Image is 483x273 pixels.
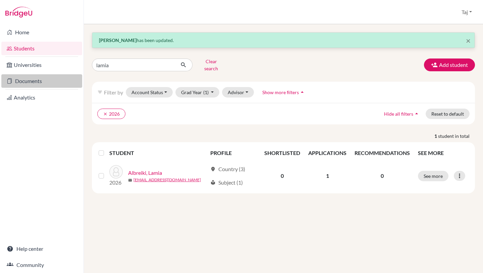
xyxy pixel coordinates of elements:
p: has been updated. [99,37,468,44]
i: clear [103,112,108,116]
td: 0 [260,161,304,191]
button: Add student [424,58,475,71]
strong: [PERSON_NAME] [99,37,137,43]
span: local_library [210,180,216,185]
p: 0 [355,172,410,180]
i: filter_list [97,89,103,95]
button: clear2026 [97,109,125,119]
th: PROFILE [206,145,260,161]
a: Albreiki, Lamia [128,169,162,177]
a: Documents [1,74,82,88]
span: (1) [203,89,209,95]
button: Hide all filtersarrow_drop_up [378,109,426,119]
button: Clear search [193,56,230,74]
span: mail [128,178,132,182]
th: APPLICATIONS [304,145,351,161]
span: Show more filters [262,89,299,95]
th: STUDENT [109,145,206,161]
p: 2026 [109,179,123,187]
span: Filter by [104,89,123,95]
th: SHORTLISTED [260,145,304,161]
span: location_on [210,166,216,172]
span: student in total [438,132,475,140]
button: See more [418,171,448,181]
button: Close [466,37,471,45]
td: 1 [304,161,351,191]
div: Subject (1) [210,179,243,187]
span: × [466,36,471,45]
span: Hide all filters [384,111,413,117]
img: Albreiki, Lamia [109,165,123,179]
a: Community [1,258,82,272]
a: Students [1,42,82,55]
button: Account Status [126,87,173,97]
a: [EMAIL_ADDRESS][DOMAIN_NAME] [133,177,201,183]
input: Find student by name... [92,58,175,71]
button: Taj [459,6,475,18]
button: Grad Year(1) [175,87,220,97]
i: arrow_drop_up [413,110,420,117]
th: RECOMMENDATIONS [351,145,414,161]
a: Universities [1,58,82,72]
strong: 1 [434,132,438,140]
button: Reset to default [426,109,470,119]
th: SEE MORE [414,145,472,161]
i: arrow_drop_up [299,89,306,95]
button: Advisor [222,87,254,97]
button: Show more filtersarrow_drop_up [257,87,311,97]
img: Bridge-U [5,7,32,17]
a: Help center [1,242,82,256]
div: Country (3) [210,165,245,173]
a: Analytics [1,91,82,104]
a: Home [1,26,82,39]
